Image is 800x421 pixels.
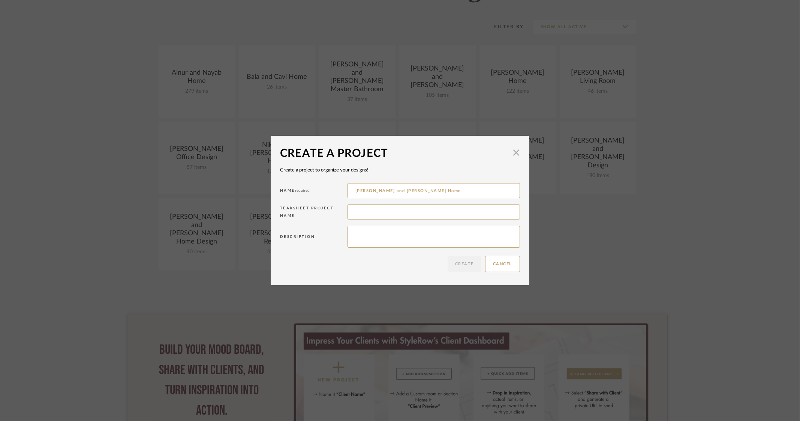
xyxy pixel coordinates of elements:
div: Description [280,233,348,243]
span: required [295,189,310,192]
button: Close [509,145,524,160]
div: Create a Project [280,145,509,162]
div: Tearsheet Project Name [280,204,348,222]
div: Create a project to organize your designs! [280,167,520,174]
button: Cancel [485,256,520,272]
div: Name [280,187,348,197]
button: Create [448,256,481,272]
